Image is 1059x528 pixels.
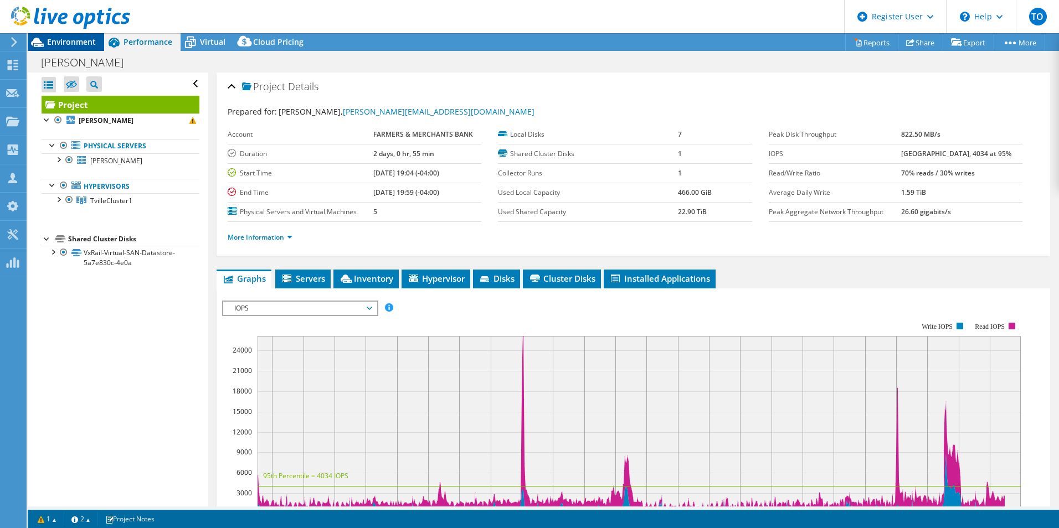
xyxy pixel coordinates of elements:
[609,273,710,284] span: Installed Applications
[228,206,373,218] label: Physical Servers and Virtual Machines
[68,232,199,246] div: Shared Cluster Disks
[90,156,142,165] span: [PERSON_NAME]
[222,273,266,284] span: Graphs
[42,139,199,153] a: Physical Servers
[64,512,98,526] a: 2
[769,206,901,218] label: Peak Aggregate Network Throughput
[498,206,678,218] label: Used Shared Capacity
[90,196,132,205] span: TvilleCluster1
[228,168,373,179] label: Start Time
[233,345,252,355] text: 24000
[200,37,225,47] span: Virtual
[1029,8,1047,25] span: TO
[97,512,162,526] a: Project Notes
[228,187,373,198] label: End Time
[237,447,252,457] text: 9000
[901,168,975,178] b: 70% reads / 30% writes
[528,273,595,284] span: Cluster Disks
[678,149,682,158] b: 1
[228,129,373,140] label: Account
[901,207,951,216] b: 26.60 gigabits/s
[42,193,199,208] a: TvilleCluster1
[769,148,901,159] label: IOPS
[407,273,465,284] span: Hypervisor
[42,246,199,270] a: VxRail-Virtual-SAN-Datastore-5a7e830c-4e0a
[498,187,678,198] label: Used Local Capacity
[229,302,371,315] span: IOPS
[42,113,199,128] a: [PERSON_NAME]
[42,179,199,193] a: Hypervisors
[47,37,96,47] span: Environment
[678,130,682,139] b: 7
[253,37,304,47] span: Cloud Pricing
[373,130,473,139] b: FARMERS & MERCHANTS BANK
[498,129,678,140] label: Local Disks
[288,80,318,93] span: Details
[498,148,678,159] label: Shared Cluster Disks
[901,130,940,139] b: 822.50 MB/s
[233,427,252,437] text: 12000
[943,34,994,51] a: Export
[373,188,439,197] b: [DATE] 19:59 (-04:00)
[233,386,252,396] text: 18000
[922,323,953,330] text: Write IOPS
[769,168,901,179] label: Read/Write Ratio
[373,168,439,178] b: [DATE] 19:04 (-04:00)
[678,168,682,178] b: 1
[228,106,277,117] label: Prepared for:
[79,116,133,125] b: [PERSON_NAME]
[237,488,252,498] text: 3000
[263,471,348,480] text: 95th Percentile = 4034 IOPS
[975,323,1005,330] text: Read IOPS
[994,34,1045,51] a: More
[498,168,678,179] label: Collector Runs
[845,34,898,51] a: Reports
[479,273,515,284] span: Disks
[124,37,172,47] span: Performance
[279,106,534,117] span: [PERSON_NAME],
[42,153,199,168] a: [PERSON_NAME]
[237,468,252,477] text: 6000
[678,188,712,197] b: 466.00 GiB
[228,148,373,159] label: Duration
[901,188,926,197] b: 1.59 TiB
[901,149,1011,158] b: [GEOGRAPHIC_DATA], 4034 at 95%
[898,34,943,51] a: Share
[373,207,377,216] b: 5
[233,407,252,416] text: 15000
[281,273,325,284] span: Servers
[678,207,707,216] b: 22.90 TiB
[373,149,434,158] b: 2 days, 0 hr, 55 min
[769,129,901,140] label: Peak Disk Throughput
[343,106,534,117] a: [PERSON_NAME][EMAIL_ADDRESS][DOMAIN_NAME]
[339,273,393,284] span: Inventory
[960,12,970,22] svg: \n
[36,56,141,69] h1: [PERSON_NAME]
[769,187,901,198] label: Average Daily Write
[242,81,285,92] span: Project
[233,366,252,375] text: 21000
[42,96,199,113] a: Project
[228,232,292,242] a: More Information
[30,512,64,526] a: 1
